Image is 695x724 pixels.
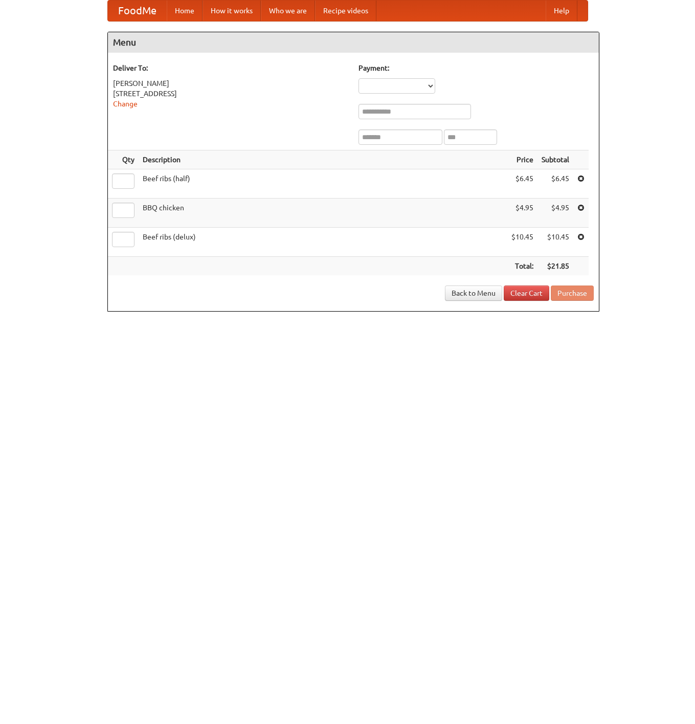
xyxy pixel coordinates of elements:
[108,1,167,21] a: FoodMe
[507,257,537,276] th: Total:
[507,150,537,169] th: Price
[139,228,507,257] td: Beef ribs (delux)
[261,1,315,21] a: Who we are
[445,286,502,301] a: Back to Menu
[551,286,594,301] button: Purchase
[537,169,573,199] td: $6.45
[113,100,138,108] a: Change
[113,63,348,73] h5: Deliver To:
[167,1,203,21] a: Home
[139,169,507,199] td: Beef ribs (half)
[507,228,537,257] td: $10.45
[139,199,507,228] td: BBQ chicken
[537,199,573,228] td: $4.95
[315,1,376,21] a: Recipe videos
[504,286,549,301] a: Clear Cart
[507,199,537,228] td: $4.95
[108,32,599,53] h4: Menu
[537,228,573,257] td: $10.45
[546,1,577,21] a: Help
[113,89,348,99] div: [STREET_ADDRESS]
[108,150,139,169] th: Qty
[537,257,573,276] th: $21.85
[537,150,573,169] th: Subtotal
[113,78,348,89] div: [PERSON_NAME]
[507,169,537,199] td: $6.45
[358,63,594,73] h5: Payment:
[203,1,261,21] a: How it works
[139,150,507,169] th: Description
